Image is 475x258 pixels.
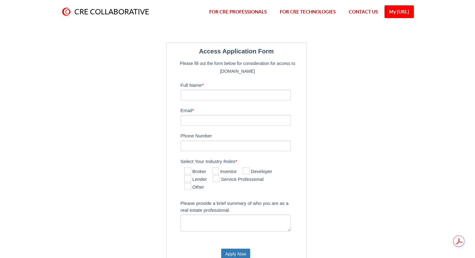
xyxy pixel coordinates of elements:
[181,80,303,90] label: Full Name
[184,168,206,176] label: Broker
[181,198,303,215] label: Please provide a brief summary of who you are as a real estate professional.
[170,46,303,57] legend: Access Application Form
[184,184,204,191] label: Other
[181,156,303,166] label: Select Your Industry Roles
[181,105,303,115] label: Email
[243,168,272,176] label: Developer
[181,130,303,140] label: Phone Number
[212,168,237,176] label: Investor
[184,176,207,183] label: Lender
[213,176,264,183] label: Service Professional
[384,5,414,18] a: My [URL]
[177,60,298,75] p: Please fill out the form below for consideration for access to [DOMAIN_NAME]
